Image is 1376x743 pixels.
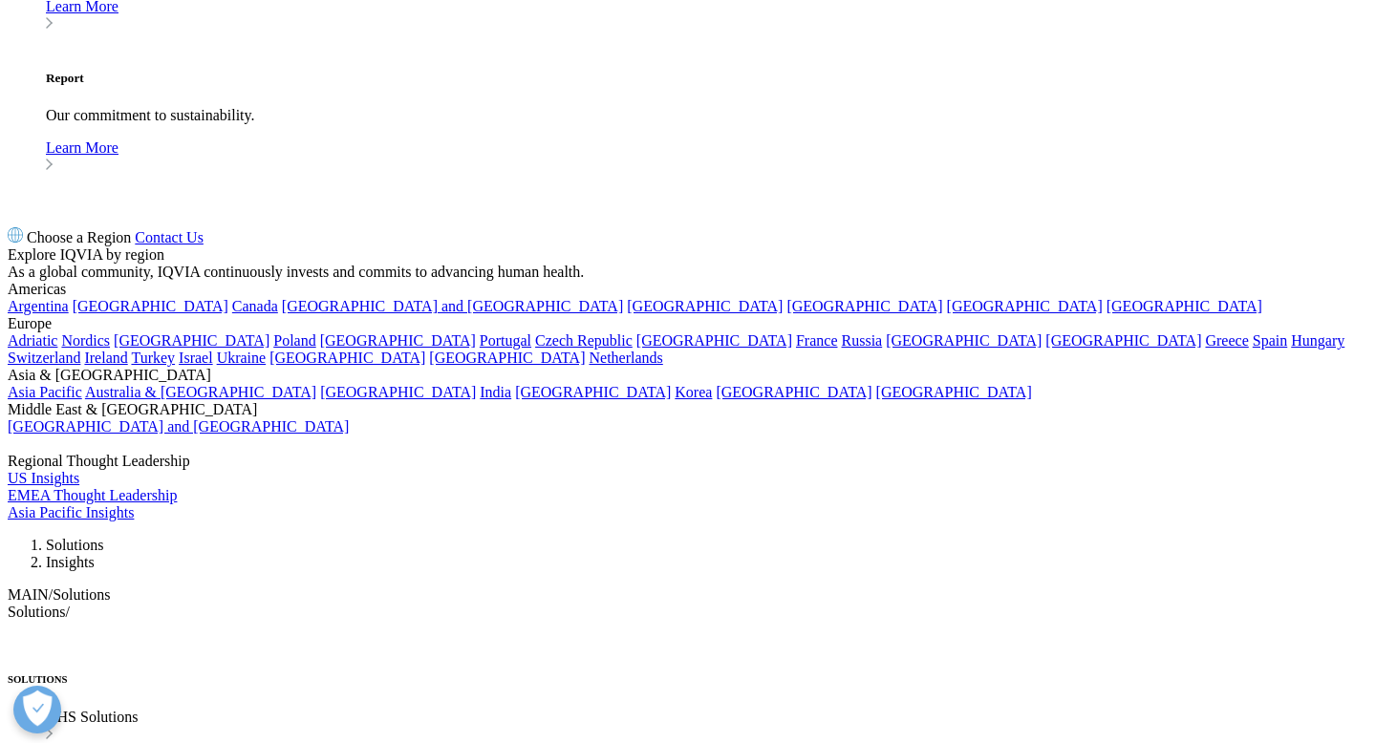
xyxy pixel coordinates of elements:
[8,246,1368,264] div: Explore IQVIA by region
[85,384,316,400] a: Australia & [GEOGRAPHIC_DATA]
[627,298,783,314] a: [GEOGRAPHIC_DATA]
[480,332,531,349] a: Portugal
[886,332,1042,349] a: [GEOGRAPHIC_DATA]
[320,332,476,349] a: [GEOGRAPHIC_DATA]
[8,453,1368,470] div: Regional Thought Leadership
[84,350,127,366] a: Ireland
[131,350,175,366] a: Turkey
[282,298,623,314] a: [GEOGRAPHIC_DATA] and [GEOGRAPHIC_DATA]
[842,332,883,349] a: Russia
[636,332,792,349] a: [GEOGRAPHIC_DATA]
[217,350,267,366] a: Ukraine
[8,586,1368,604] div: /
[273,332,315,349] a: Poland
[46,554,95,570] a: Insights
[135,229,204,245] a: Contact Us
[61,332,110,349] a: Nordics
[1291,332,1344,349] a: Hungary
[480,384,511,400] a: India
[13,686,61,733] button: Open Preferences
[53,586,110,603] span: Solutions
[8,384,82,400] a: Asia Pacific
[876,384,1032,400] a: [GEOGRAPHIC_DATA]
[232,298,278,314] a: Canada
[1205,332,1248,349] a: Greece
[8,487,177,503] a: EMEA Thought Leadership
[786,298,942,314] a: [GEOGRAPHIC_DATA]
[8,418,349,435] a: [GEOGRAPHIC_DATA] and [GEOGRAPHIC_DATA]
[114,332,269,349] a: [GEOGRAPHIC_DATA]
[675,384,712,400] a: Korea
[1107,298,1262,314] a: [GEOGRAPHIC_DATA]
[535,332,633,349] a: Czech Republic
[8,264,1368,281] div: As a global community, IQVIA continuously invests and commits to advancing human health.
[8,604,1368,649] div: /
[8,470,79,486] a: US Insights
[46,537,103,553] a: Solutions
[8,298,69,314] a: Argentina
[8,401,1368,418] div: Middle East & [GEOGRAPHIC_DATA]
[8,350,80,366] a: Switzerland
[8,586,49,603] span: MAIN
[8,315,1368,332] div: Europe
[589,350,662,366] a: Netherlands
[269,350,425,366] a: [GEOGRAPHIC_DATA]
[429,350,585,366] a: [GEOGRAPHIC_DATA]
[27,229,131,245] span: Choose a Region
[46,709,1368,743] li: NHS Solutions
[1045,332,1201,349] a: [GEOGRAPHIC_DATA]
[515,384,671,400] a: [GEOGRAPHIC_DATA]
[1253,332,1287,349] a: Spain
[716,384,871,400] a: [GEOGRAPHIC_DATA]
[8,604,65,620] span: Solutions
[947,298,1103,314] a: [GEOGRAPHIC_DATA]
[179,350,213,366] a: Israel
[46,71,1368,86] h5: Report
[320,384,476,400] a: [GEOGRAPHIC_DATA]
[8,673,1368,685] h6: SOLUTIONS
[796,332,838,349] a: France
[46,139,1368,174] a: Learn More
[46,107,1368,124] p: Our commitment to sustainability.
[8,281,1368,298] div: Americas
[8,332,57,349] a: Adriatic
[8,504,134,520] a: Asia Pacific Insights
[73,298,228,314] a: [GEOGRAPHIC_DATA]
[8,367,1368,384] div: Asia & [GEOGRAPHIC_DATA]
